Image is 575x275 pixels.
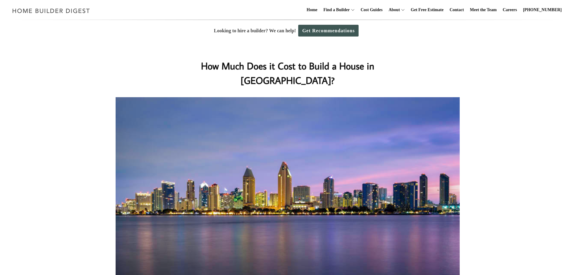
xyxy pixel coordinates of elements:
a: [PHONE_NUMBER] [521,0,564,20]
a: Cost Guides [358,0,385,20]
a: Meet the Team [468,0,499,20]
h1: How Much Does it Cost to Build a House in [GEOGRAPHIC_DATA]? [167,59,408,88]
a: Home [304,0,320,20]
a: Careers [500,0,519,20]
a: Find a Builder [321,0,350,20]
a: Contact [447,0,466,20]
a: About [386,0,400,20]
img: Home Builder Digest [10,5,93,17]
a: Get Free Estimate [408,0,446,20]
a: Get Recommendations [298,25,359,37]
